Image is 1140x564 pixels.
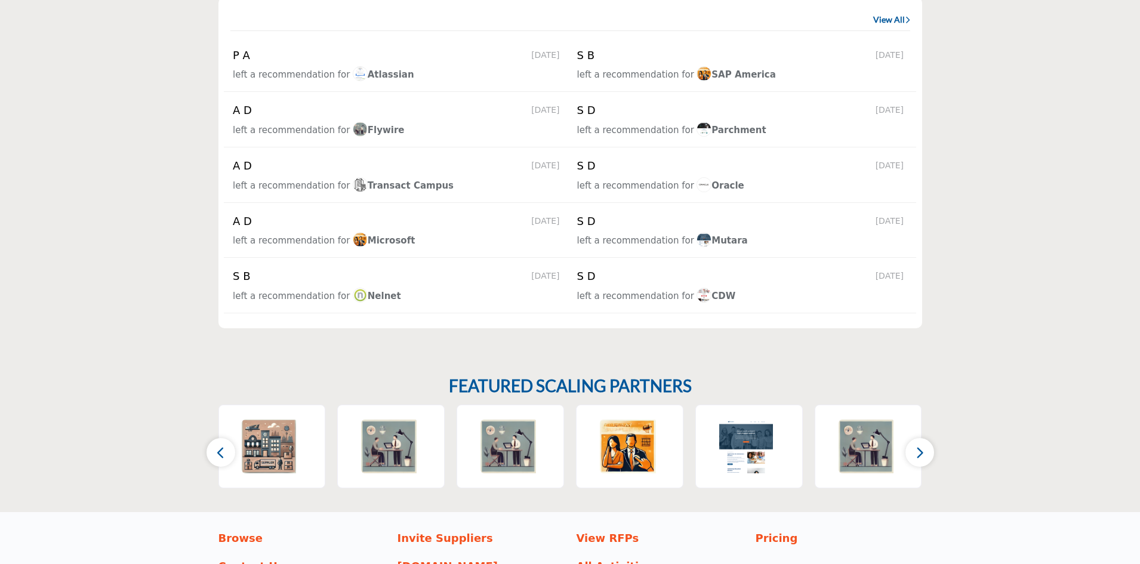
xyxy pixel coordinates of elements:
[697,69,776,80] span: SAP America
[531,270,563,282] span: [DATE]
[353,289,401,304] a: imageNelnet
[353,123,405,138] a: imageFlywire
[353,232,368,247] img: image
[600,420,656,473] img: Highstreet
[233,235,350,246] span: left a recommendation for
[353,67,414,82] a: imageAtlassian
[756,530,922,546] a: Pricing
[398,530,564,546] a: Invite Suppliers
[233,69,350,80] span: left a recommendation for
[876,49,907,61] span: [DATE]
[233,215,257,228] h5: A D
[577,235,694,246] span: left a recommendation for
[697,289,735,304] a: imageCDW
[719,420,773,473] img: Mutara
[353,122,368,137] img: image
[697,180,744,191] span: Oracle
[233,104,257,117] h5: A D
[577,104,601,117] h5: S D
[577,69,694,80] span: left a recommendation for
[876,159,907,172] span: [DATE]
[697,288,711,303] img: image
[353,66,368,81] img: image
[577,270,601,283] h5: S D
[697,232,711,247] img: image
[353,180,454,191] span: Transact Campus
[697,291,735,301] span: CDW
[697,122,711,137] img: image
[353,69,414,80] span: Atlassian
[697,178,744,193] a: imageOracle
[876,215,907,227] span: [DATE]
[577,215,601,228] h5: S D
[233,49,257,62] h5: P A
[697,235,747,246] span: Mutara
[353,177,368,192] img: image
[577,180,694,191] span: left a recommendation for
[531,159,563,172] span: [DATE]
[577,125,694,135] span: left a recommendation for
[876,104,907,116] span: [DATE]
[242,420,296,473] img: Infosys
[233,125,350,135] span: left a recommendation for
[839,420,894,473] img: HighPoint
[697,233,747,248] a: imageMutara
[233,159,257,172] h5: A D
[873,14,910,26] a: View All
[577,159,601,172] h5: S D
[697,177,711,192] img: image
[353,178,454,193] a: imageTransact Campus
[697,123,766,138] a: imageParchment
[353,233,415,248] a: imageMicrosoft
[233,270,257,283] h5: S B
[353,235,415,246] span: Microsoft
[531,215,563,227] span: [DATE]
[233,180,350,191] span: left a recommendation for
[531,104,563,116] span: [DATE]
[449,376,692,396] h2: FEATURED SCALING PARTNERS
[353,125,405,135] span: Flywire
[876,270,907,282] span: [DATE]
[697,125,766,135] span: Parchment
[480,420,536,473] img: Sierra-Cedar
[531,49,563,61] span: [DATE]
[697,67,776,82] a: imageSAP America
[353,291,401,301] span: Nelnet
[697,66,711,81] img: image
[218,530,385,546] a: Browse
[577,49,601,62] h5: S B
[577,291,694,301] span: left a recommendation for
[577,530,743,546] a: View RFPs
[361,420,417,473] img: Flywire
[233,291,350,301] span: left a recommendation for
[353,288,368,303] img: image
